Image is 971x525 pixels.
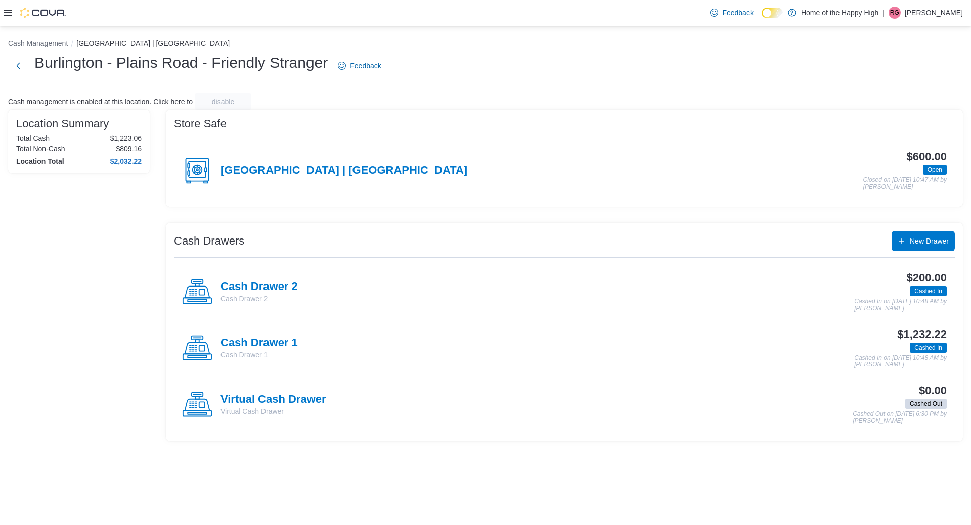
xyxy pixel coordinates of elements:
p: Cashed In on [DATE] 10:48 AM by [PERSON_NAME] [854,355,947,368]
p: $809.16 [116,145,142,153]
span: Open [928,165,942,174]
span: New Drawer [910,236,949,246]
p: Cash management is enabled at this location. Click here to [8,98,193,106]
p: Cash Drawer 2 [220,294,298,304]
a: Feedback [334,56,385,76]
h3: $600.00 [907,151,947,163]
input: Dark Mode [762,8,783,18]
span: Open [923,165,947,175]
p: Cash Drawer 1 [220,350,298,360]
button: Next [8,56,28,76]
span: RG [890,7,899,19]
h1: Burlington - Plains Road - Friendly Stranger [34,53,328,73]
p: | [882,7,885,19]
h4: Virtual Cash Drawer [220,393,326,406]
button: Cash Management [8,39,68,47]
h3: $200.00 [907,272,947,284]
span: disable [212,97,234,107]
div: Riley Groulx [889,7,901,19]
h4: $2,032.22 [110,157,142,165]
p: Virtual Cash Drawer [220,406,326,416]
h4: [GEOGRAPHIC_DATA] | [GEOGRAPHIC_DATA] [220,164,467,177]
img: Cova [20,8,66,18]
h4: Location Total [16,157,64,165]
span: Cashed In [910,343,947,353]
h3: Location Summary [16,118,109,130]
h3: Cash Drawers [174,235,244,247]
button: New Drawer [892,231,955,251]
p: Closed on [DATE] 10:47 AM by [PERSON_NAME] [863,177,947,190]
span: Cashed Out [910,399,942,408]
h3: $0.00 [919,385,947,397]
span: Cashed In [914,287,942,296]
span: Cashed Out [905,399,947,409]
p: $1,223.06 [110,134,142,142]
span: Feedback [350,61,381,71]
h6: Total Cash [16,134,50,142]
h4: Cash Drawer 2 [220,280,298,294]
p: Cashed In on [DATE] 10:48 AM by [PERSON_NAME] [854,298,947,312]
p: Home of the Happy High [801,7,878,19]
span: Cashed In [914,343,942,352]
h6: Total Non-Cash [16,145,65,153]
p: [PERSON_NAME] [905,7,963,19]
span: Feedback [722,8,753,18]
span: Cashed In [910,286,947,296]
nav: An example of EuiBreadcrumbs [8,38,963,51]
h4: Cash Drawer 1 [220,337,298,350]
button: disable [195,93,251,110]
a: Feedback [706,3,757,23]
button: [GEOGRAPHIC_DATA] | [GEOGRAPHIC_DATA] [76,39,230,47]
h3: $1,232.22 [897,328,947,341]
span: Dark Mode [762,18,762,19]
h3: Store Safe [174,118,227,130]
p: Cashed Out on [DATE] 6:30 PM by [PERSON_NAME] [853,411,947,424]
